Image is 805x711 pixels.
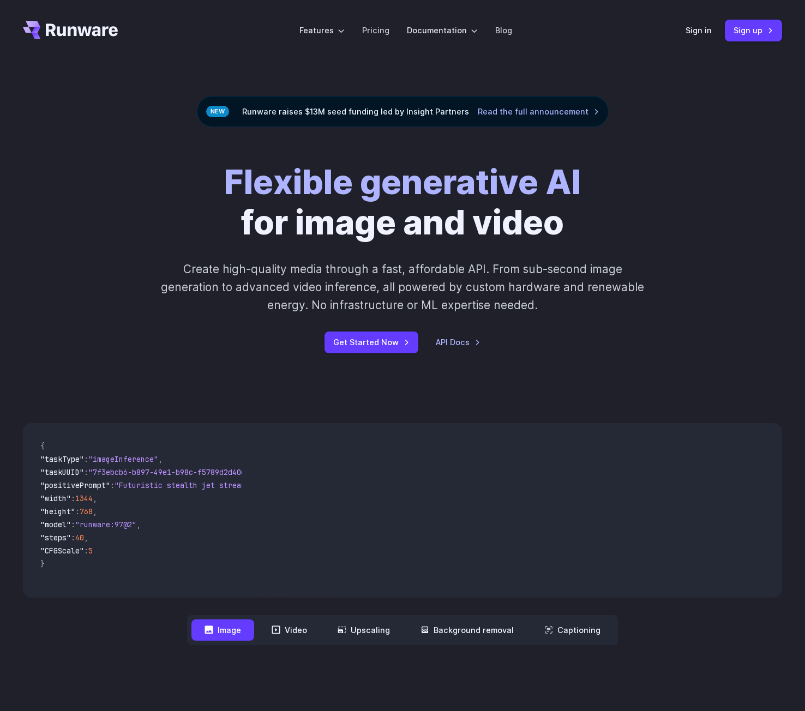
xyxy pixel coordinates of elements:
[40,441,45,451] span: {
[136,520,141,529] span: ,
[71,520,75,529] span: :
[407,24,478,37] label: Documentation
[478,105,599,118] a: Read the full announcement
[325,619,403,641] button: Upscaling
[80,507,93,516] span: 768
[40,454,84,464] span: "taskType"
[23,21,118,39] a: Go to /
[160,260,646,315] p: Create high-quality media through a fast, affordable API. From sub-second image generation to adv...
[93,493,97,503] span: ,
[75,493,93,503] span: 1344
[325,332,418,353] a: Get Started Now
[75,507,80,516] span: :
[158,454,163,464] span: ,
[725,20,782,41] a: Sign up
[686,24,712,37] a: Sign in
[259,619,320,641] button: Video
[110,480,115,490] span: :
[40,559,45,569] span: }
[197,96,609,127] div: Runware raises $13M seed funding led by Insight Partners
[407,619,527,641] button: Background removal
[40,533,71,543] span: "steps"
[224,162,581,243] h1: for image and video
[84,454,88,464] span: :
[191,619,254,641] button: Image
[224,161,581,202] strong: Flexible generative AI
[495,24,512,37] a: Blog
[84,467,88,477] span: :
[40,467,84,477] span: "taskUUID"
[531,619,614,641] button: Captioning
[93,507,97,516] span: ,
[88,467,254,477] span: "7f3ebcb6-b897-49e1-b98c-f5789d2d40d7"
[40,507,75,516] span: "height"
[115,480,512,490] span: "Futuristic stealth jet streaking through a neon-lit cityscape with glowing purple exhaust"
[84,546,88,556] span: :
[88,454,158,464] span: "imageInference"
[75,520,136,529] span: "runware:97@2"
[40,493,71,503] span: "width"
[71,533,75,543] span: :
[40,520,71,529] span: "model"
[40,480,110,490] span: "positivePrompt"
[88,546,93,556] span: 5
[436,336,480,348] a: API Docs
[299,24,345,37] label: Features
[362,24,389,37] a: Pricing
[71,493,75,503] span: :
[40,546,84,556] span: "CFGScale"
[75,533,84,543] span: 40
[84,533,88,543] span: ,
